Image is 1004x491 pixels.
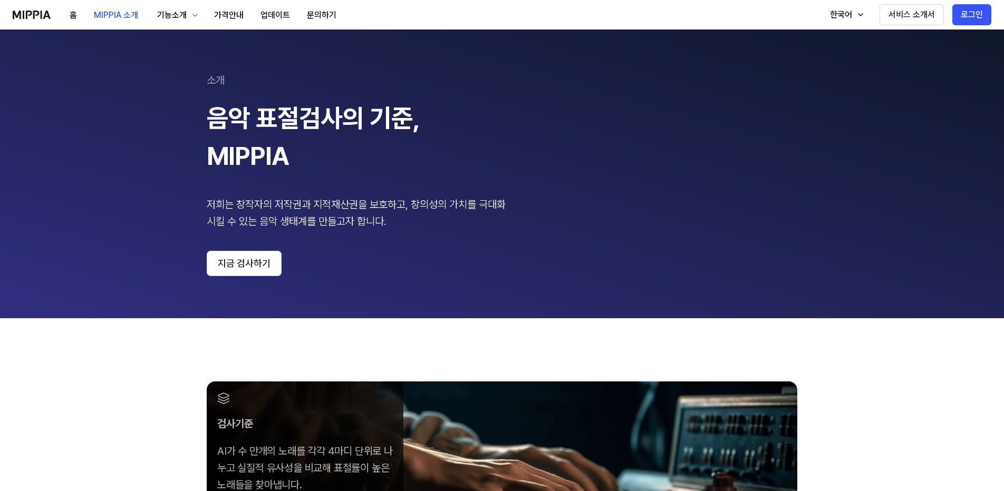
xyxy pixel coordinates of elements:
[207,72,797,89] div: 소개
[207,99,513,175] div: 음악 표절검사의 기준, MIPPIA
[819,4,871,25] button: 한국어
[298,5,345,26] button: 문의하기
[147,5,206,26] button: 기능소개
[85,5,147,26] button: MIPPIA 소개
[828,8,854,21] div: 한국어
[85,1,147,30] a: MIPPIA 소개
[207,251,282,276] button: 지금 검사하기
[252,5,298,26] button: 업데이트
[155,9,189,22] div: 기능소개
[880,4,944,25] button: 서비스 소개서
[206,5,252,26] button: 가격안내
[252,1,298,30] a: 업데이트
[952,4,991,25] button: 로그인
[61,5,85,26] button: 홈
[207,251,797,276] a: 지금 검사하기
[13,11,51,19] img: logo
[207,196,513,230] div: 저희는 창작자의 저작권과 지적재산권을 보호하고, 창의성의 가치를 극대화 시킬 수 있는 음악 생태계를 만들고자 합니다.
[217,415,393,432] div: 검사기준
